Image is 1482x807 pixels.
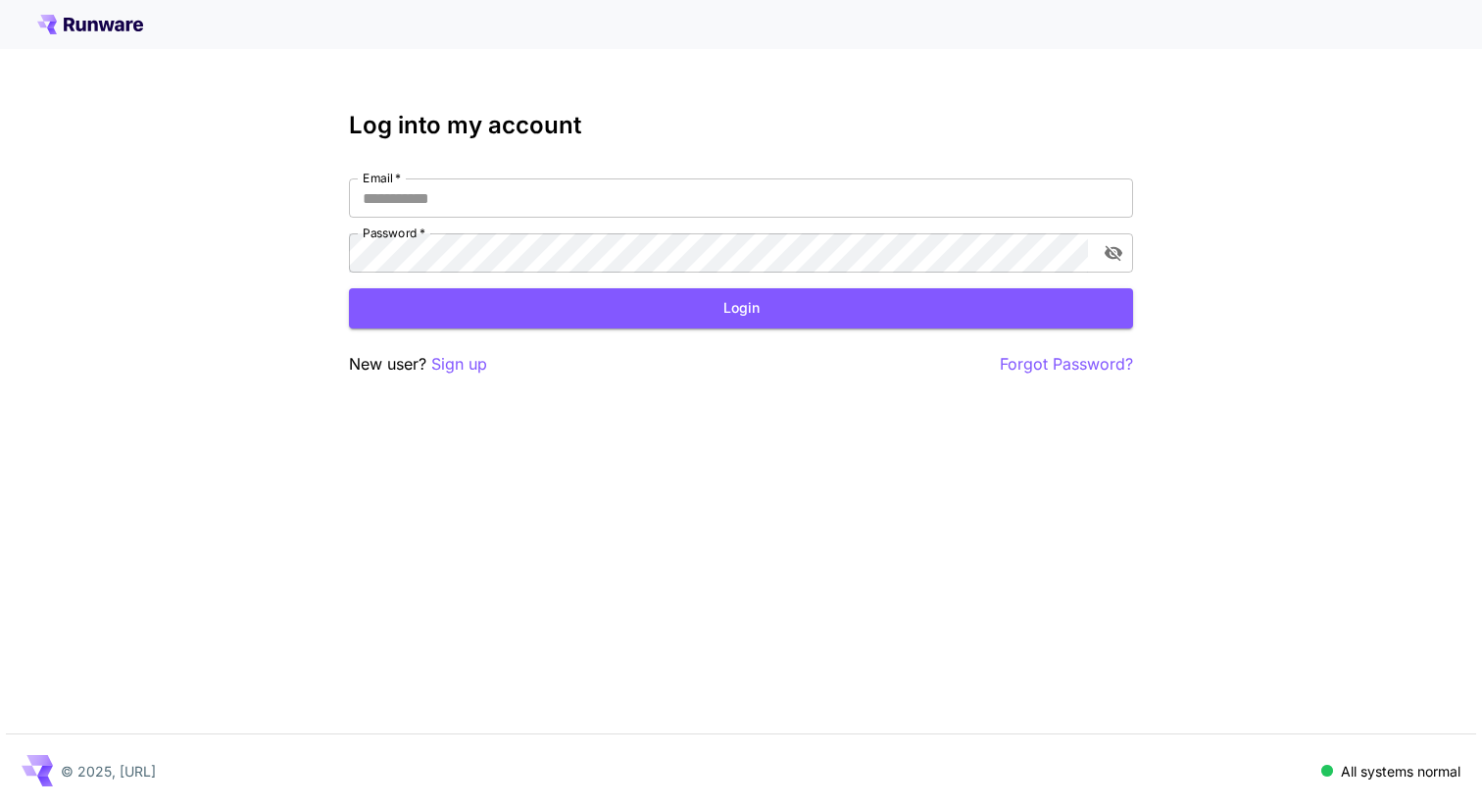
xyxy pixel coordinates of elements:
[363,225,425,241] label: Password
[349,352,487,377] p: New user?
[1096,235,1131,271] button: toggle password visibility
[1341,761,1460,782] p: All systems normal
[363,170,401,186] label: Email
[1000,352,1133,377] button: Forgot Password?
[349,288,1133,328] button: Login
[61,761,156,782] p: © 2025, [URL]
[349,112,1133,139] h3: Log into my account
[431,352,487,377] button: Sign up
